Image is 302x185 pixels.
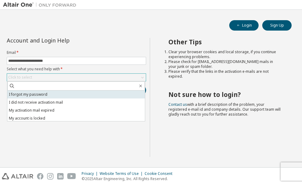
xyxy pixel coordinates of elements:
[229,20,259,31] button: Login
[168,69,281,79] li: Please verify that the links in the activation e-mails are not expired.
[7,91,145,98] li: I forgot my password
[100,171,145,176] div: Website Terms of Use
[168,102,187,107] a: Contact us
[168,38,281,46] h2: Other Tips
[47,173,53,179] img: instagram.svg
[168,102,281,117] span: with a brief description of the problem, your registered e-mail id and company details. Our suppo...
[82,171,100,176] div: Privacy
[7,74,146,81] div: Click to select
[7,67,146,72] label: Select what you need help with
[168,59,281,69] li: Please check for [EMAIL_ADDRESS][DOMAIN_NAME] mails in your junk or spam folder.
[2,173,33,179] img: altair_logo.svg
[37,173,43,179] img: facebook.svg
[7,38,118,43] div: Account and Login Help
[145,171,176,176] div: Cookie Consent
[3,2,79,8] img: Altair One
[168,50,281,59] li: Clear your browser cookies and local storage, if you continue experiencing problems.
[8,75,32,80] div: Click to select
[57,173,64,179] img: linkedin.svg
[7,50,146,55] label: Email
[262,20,292,31] button: Sign Up
[67,173,76,179] img: youtube.svg
[168,91,281,98] h2: Not sure how to login?
[82,176,176,181] p: © 2025 Altair Engineering, Inc. All Rights Reserved.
